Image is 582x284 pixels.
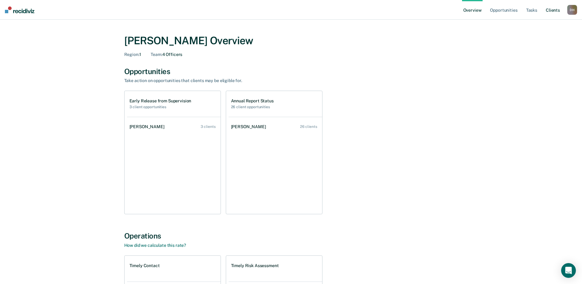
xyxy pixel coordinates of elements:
[201,124,216,129] div: 3 clients
[151,52,182,57] div: 4 Officers
[124,52,141,57] div: 1
[229,118,322,136] a: [PERSON_NAME] 26 clients
[561,263,576,278] div: Open Intercom Messenger
[124,67,458,76] div: Opportunities
[129,263,160,268] h1: Timely Contact
[151,52,162,57] span: Team :
[129,98,191,104] h1: Early Release from Supervision
[124,78,339,83] div: Take action on opportunities that clients may be eligible for.
[129,105,191,109] h2: 3 client opportunities
[231,98,274,104] h1: Annual Report Status
[124,34,458,47] div: [PERSON_NAME] Overview
[127,118,221,136] a: [PERSON_NAME] 3 clients
[231,124,268,129] div: [PERSON_NAME]
[124,231,458,240] div: Operations
[300,124,317,129] div: 26 clients
[5,6,34,13] img: Recidiviz
[129,124,167,129] div: [PERSON_NAME]
[124,52,139,57] span: Region :
[231,105,274,109] h2: 26 client opportunities
[567,5,577,15] div: D H
[124,243,186,248] a: How did we calculate this rate?
[567,5,577,15] button: DH
[231,263,279,268] h1: Timely Risk Assessment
